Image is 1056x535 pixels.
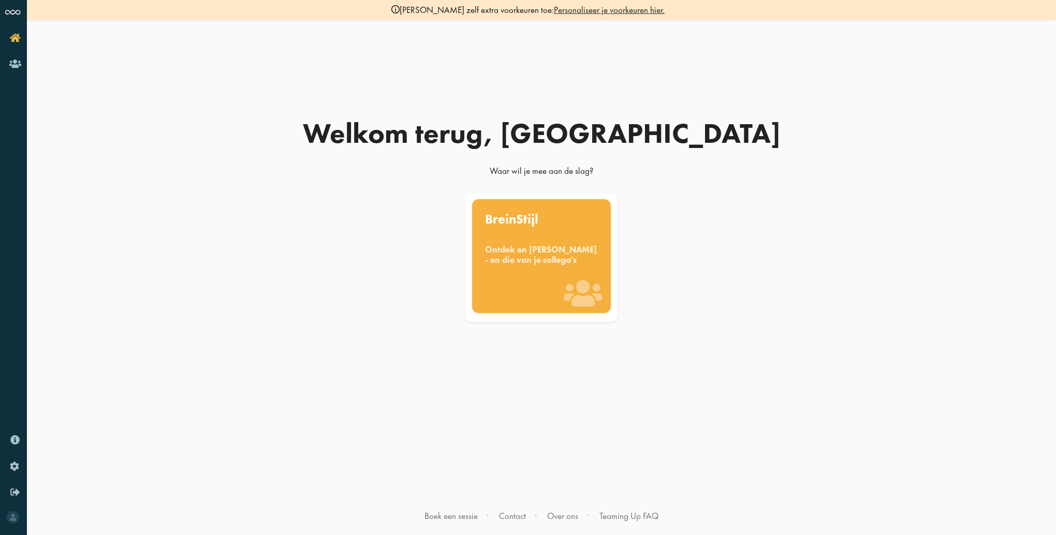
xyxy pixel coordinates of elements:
[547,510,578,522] a: Over ons
[424,510,478,522] a: Boek een sessie
[485,213,598,226] div: BreinStijl
[499,510,526,522] a: Contact
[391,5,400,13] img: info-black.svg
[463,193,620,322] a: BreinStijl Ontdek en [PERSON_NAME] - en die van je collega's
[485,245,598,265] div: Ontdek en [PERSON_NAME] - en die van je collega's
[293,120,790,147] div: Welkom terug, [GEOGRAPHIC_DATA]
[599,510,658,522] a: Teaming Up FAQ
[293,165,790,182] div: Waar wil je mee aan de slag?
[554,4,665,16] a: Personaliseer je voorkeuren hier.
